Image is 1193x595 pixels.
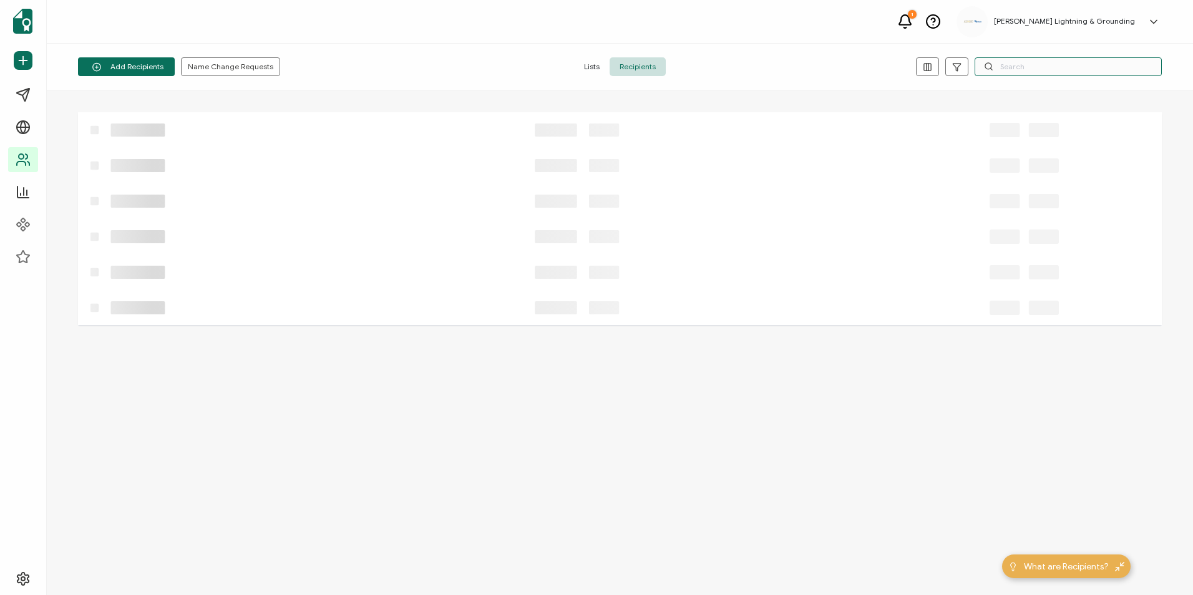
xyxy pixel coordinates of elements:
[963,19,981,24] img: aadcaf15-e79d-49df-9673-3fc76e3576c2.png
[975,57,1162,76] input: Search
[188,63,273,70] span: Name Change Requests
[78,57,175,76] button: Add Recipients
[994,17,1135,26] h5: [PERSON_NAME] Lightning & Grounding
[1115,562,1124,571] img: minimize-icon.svg
[574,57,610,76] span: Lists
[13,9,32,34] img: sertifier-logomark-colored.svg
[1131,535,1193,595] iframe: Chat Widget
[181,57,280,76] button: Name Change Requests
[610,57,666,76] span: Recipients
[908,10,917,19] div: 1
[1024,560,1109,573] span: What are Recipients?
